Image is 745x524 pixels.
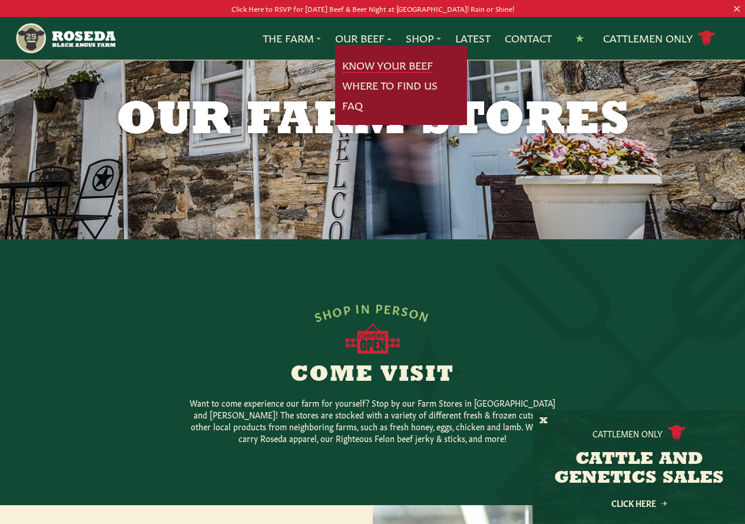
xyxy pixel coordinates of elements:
a: Shop [406,31,441,46]
a: Latest [455,31,491,46]
p: Want to come experience our farm for yourself? Stop by our Farm Stores in [GEOGRAPHIC_DATA] and [... [184,397,561,444]
span: P [342,302,352,316]
a: Where To Find Us [342,78,438,93]
span: N [418,308,432,323]
span: R [392,302,402,316]
span: O [408,305,422,320]
a: The Farm [263,31,321,46]
img: https://roseda.com/wp-content/uploads/2021/05/roseda-25-header.png [15,22,115,55]
span: H [321,305,334,321]
span: E [383,301,393,315]
button: X [539,415,548,427]
span: I [355,301,361,315]
p: Click Here to RSVP for [DATE] Beef & Beer Night at [GEOGRAPHIC_DATA]! Rain or Shine! [37,2,708,15]
h1: Our Farm Stores [71,98,674,145]
a: Click Here [586,499,692,507]
a: Know Your Beef [342,58,433,73]
span: P [375,301,384,314]
span: O [332,303,345,318]
h3: CATTLE AND GENETICS SALES [548,450,730,488]
h2: Come Visit [147,364,599,387]
nav: Main Navigation [15,17,730,60]
img: cattle-icon.svg [667,425,686,441]
span: N [360,301,371,314]
a: Cattlemen Only [603,28,716,49]
p: Cattlemen Only [592,427,663,439]
a: Contact [505,31,552,46]
span: S [400,303,410,317]
a: Our Beef [335,31,392,46]
div: SHOP IN PERSON [313,301,432,323]
a: FAQ [342,98,363,113]
span: S [313,308,324,323]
